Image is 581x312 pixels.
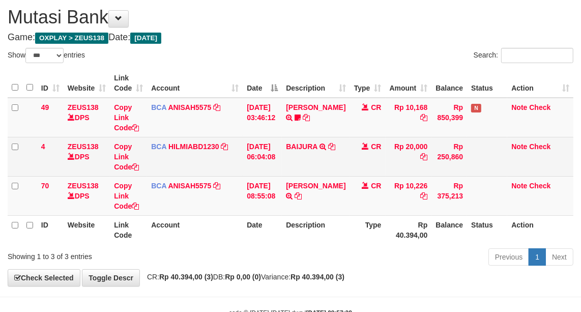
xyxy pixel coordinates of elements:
span: [DATE] [130,33,161,44]
div: Showing 1 to 3 of 3 entries [8,247,235,262]
th: Description [282,215,350,244]
th: Website [64,215,110,244]
a: Check [529,182,550,190]
a: ANISAH5575 [168,103,211,111]
a: [PERSON_NAME] [286,103,345,111]
td: [DATE] 03:46:12 [243,98,282,137]
th: Date: activate to sort column descending [243,69,282,98]
th: Rp 40.394,00 [386,215,432,244]
a: 1 [529,248,546,266]
a: [PERSON_NAME] [286,182,345,190]
strong: Rp 40.394,00 (3) [290,273,344,281]
a: Note [511,103,527,111]
a: BAIJURA [286,143,317,151]
h4: Game: Date: [8,33,573,43]
a: Copy INA PAUJANAH to clipboard [303,114,310,122]
a: Note [511,182,527,190]
a: Copy ANISAH5575 to clipboard [213,103,220,111]
a: Check Selected [8,269,80,287]
span: BCA [151,143,166,151]
span: CR [371,143,381,151]
label: Search: [474,48,573,63]
a: Copy Rp 10,226 to clipboard [420,192,427,200]
td: Rp 375,213 [431,176,467,215]
td: [DATE] 06:04:08 [243,137,282,176]
th: Account [147,215,243,244]
th: Amount: activate to sort column ascending [386,69,432,98]
td: Rp 10,226 [386,176,432,215]
label: Show entries [8,48,85,63]
td: DPS [64,176,110,215]
a: Copy DAVIT HENDRI to clipboard [295,192,302,200]
th: Action: activate to sort column ascending [507,69,573,98]
span: 70 [41,182,49,190]
a: Copy ANISAH5575 to clipboard [213,182,220,190]
a: Copy Link Code [114,103,139,132]
input: Search: [501,48,573,63]
th: Account: activate to sort column ascending [147,69,243,98]
a: Previous [488,248,529,266]
th: Website: activate to sort column ascending [64,69,110,98]
th: Status [467,215,507,244]
th: Balance [431,69,467,98]
a: Next [545,248,573,266]
th: Action [507,215,573,244]
th: Link Code: activate to sort column ascending [110,69,147,98]
td: Rp 250,860 [431,137,467,176]
a: Note [511,143,527,151]
a: Copy BAIJURA to clipboard [328,143,335,151]
a: Copy Link Code [114,182,139,210]
span: CR [371,103,381,111]
a: HILMIABD1230 [168,143,219,151]
th: Type: activate to sort column ascending [350,69,386,98]
th: Description: activate to sort column ascending [282,69,350,98]
span: OXPLAY > ZEUS138 [35,33,108,44]
td: Rp 20,000 [386,137,432,176]
span: BCA [151,103,166,111]
h1: Mutasi Bank [8,7,573,27]
th: ID: activate to sort column ascending [37,69,64,98]
strong: Rp 0,00 (0) [225,273,261,281]
th: Status [467,69,507,98]
span: 4 [41,143,45,151]
td: Rp 10,168 [386,98,432,137]
th: Date [243,215,282,244]
td: [DATE] 08:55:08 [243,176,282,215]
td: DPS [64,98,110,137]
span: CR: DB: Variance: [142,273,344,281]
th: Type [350,215,386,244]
select: Showentries [25,48,64,63]
a: ZEUS138 [68,143,99,151]
a: Copy Rp 20,000 to clipboard [420,153,427,161]
a: Copy Rp 10,168 to clipboard [420,114,427,122]
a: Toggle Descr [82,269,140,287]
th: ID [37,215,64,244]
td: DPS [64,137,110,176]
a: ZEUS138 [68,103,99,111]
strong: Rp 40.394,00 (3) [159,273,213,281]
span: BCA [151,182,166,190]
span: Has Note [471,104,481,112]
a: Copy HILMIABD1230 to clipboard [221,143,228,151]
a: Check [529,103,550,111]
th: Link Code [110,215,147,244]
span: CR [371,182,381,190]
a: Check [529,143,550,151]
th: Balance [431,215,467,244]
a: ZEUS138 [68,182,99,190]
span: 49 [41,103,49,111]
td: Rp 850,399 [431,98,467,137]
a: Copy Link Code [114,143,139,171]
a: ANISAH5575 [168,182,211,190]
